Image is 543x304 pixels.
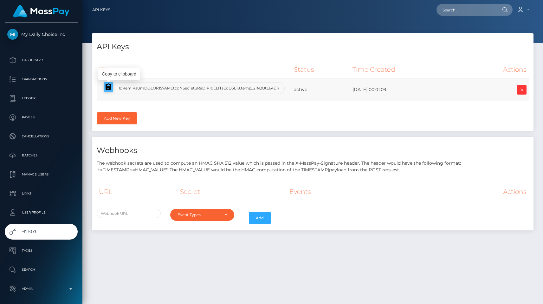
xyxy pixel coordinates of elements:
a: Batches [5,148,78,163]
p: Payees [7,113,75,122]
a: Manage Users [5,167,78,182]
th: Events [287,183,404,200]
div: Event Types [178,212,220,217]
a: Links [5,186,78,202]
p: Batches [7,151,75,160]
p: Transactions [7,75,75,84]
img: MassPay Logo [13,5,69,17]
p: The webhook secrets are used to compute an HMAC SHA 512 value which is passed in the X-MassPay-Si... [97,160,529,173]
p: Links [7,189,75,198]
p: Ledger [7,94,75,103]
p: API Keys [7,227,75,236]
input: Search... [436,4,496,16]
a: Taxes [5,243,78,259]
th: Actions [404,183,529,200]
img: My Daily Choice Inc [7,29,18,40]
a: Cancellations [5,129,78,144]
p: Cancellations [7,132,75,141]
a: User Profile [5,205,78,221]
p: Taxes [7,246,75,255]
input: Webhook URL [97,209,161,218]
a: Search [5,262,78,278]
a: Dashboard [5,52,78,68]
h4: API Keys [97,41,529,52]
p: Admin [7,284,75,294]
th: Time Created [350,61,462,78]
div: Copy to clipboard [98,68,140,80]
p: Manage Users [7,170,75,179]
p: Search [7,265,75,274]
h4: Webhooks [97,145,529,156]
a: Admin [5,281,78,297]
a: Transactions [5,71,78,87]
p: User Profile [7,208,75,217]
th: Actions [462,61,529,78]
th: Key [97,61,292,78]
button: Event Types [170,209,234,221]
a: Payees [5,109,78,125]
a: Add New Key [97,112,137,124]
th: Status [292,61,350,78]
td: [DATE] 00:01:09 [350,78,462,101]
a: Ledger [5,90,78,106]
button: Add [249,212,271,224]
p: Dashboard [7,56,75,65]
td: active [292,78,350,101]
a: API Keys [92,3,110,17]
th: URL [97,183,178,200]
a: API Keys [5,224,78,240]
span: My Daily Choice Inc [5,31,78,37]
th: Secret [178,183,287,200]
